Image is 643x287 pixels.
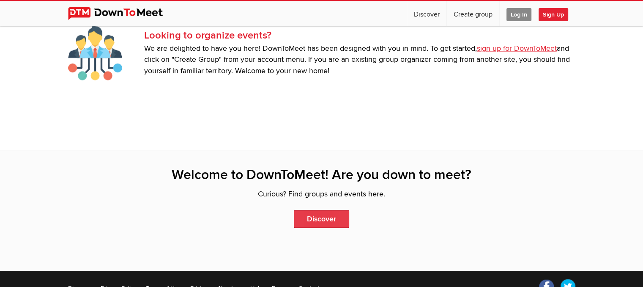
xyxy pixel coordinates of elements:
[539,1,575,26] a: Sign Up
[407,1,446,26] a: Discover
[68,7,176,20] img: DownToMeet
[68,166,575,184] h2: Welcome to DownToMeet! Are you down to meet?
[144,43,575,77] p: We are delighted to have you here! DownToMeet has been designed with you in mind. To get started,...
[477,44,557,53] a: sign up for DownToMeet
[447,1,499,26] a: Create group
[539,8,568,21] span: Sign Up
[144,28,575,43] h3: Looking to organize events?
[294,210,349,228] a: Discover
[68,189,575,200] p: Curious? Find groups and events here.
[506,8,531,21] span: Log In
[500,1,538,26] a: Log In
